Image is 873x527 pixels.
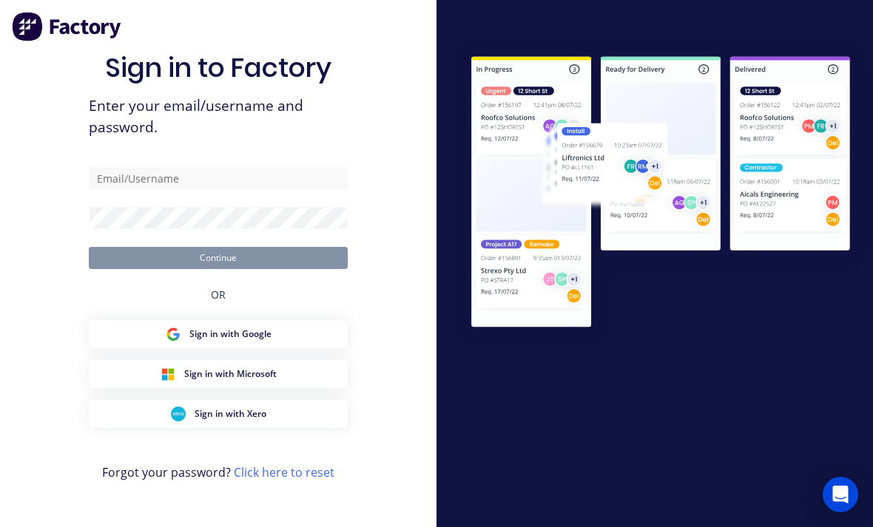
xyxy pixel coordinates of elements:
img: Google Sign in [166,327,181,341]
div: Open Intercom Messenger [823,477,858,512]
span: Sign in with Xero [195,407,266,421]
a: Click here to reset [234,464,334,480]
h1: Sign in to Factory [105,52,331,84]
button: Xero Sign inSign in with Xero [89,400,348,428]
button: Google Sign inSign in with Google [89,320,348,348]
span: Enter your email/username and password. [89,95,348,138]
img: Microsoft Sign in [161,367,175,381]
span: Sign in with Google [189,327,272,341]
button: Microsoft Sign inSign in with Microsoft [89,360,348,388]
img: Sign in [448,35,873,352]
img: Xero Sign in [171,407,186,421]
span: Sign in with Microsoft [184,367,277,381]
span: Forgot your password? [102,463,334,481]
input: Email/Username [89,167,348,189]
img: Factory [12,12,123,41]
button: Continue [89,247,348,269]
div: OR [211,269,226,320]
